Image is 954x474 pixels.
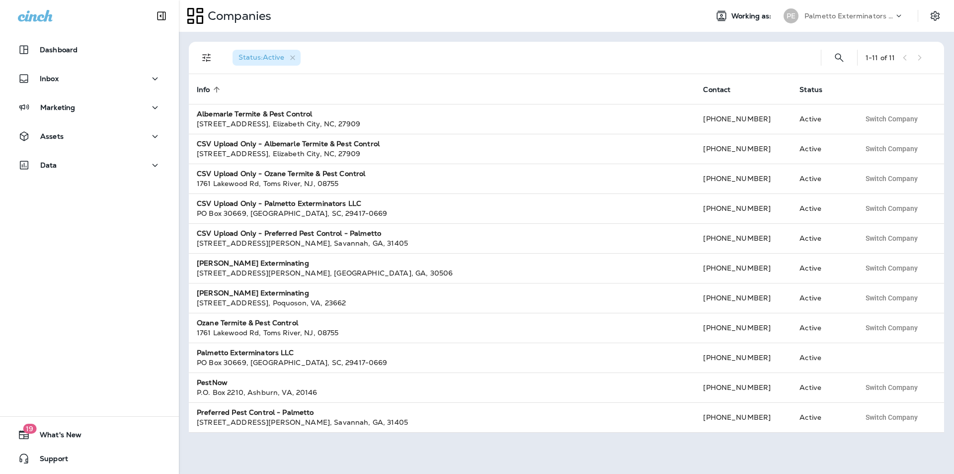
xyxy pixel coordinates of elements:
[860,261,923,276] button: Switch Company
[792,223,852,253] td: Active
[860,201,923,216] button: Switch Company
[197,328,687,338] div: 1761 Lakewood Rd , Toms River , NJ , 08755
[197,358,687,368] div: PO Box 30669 , [GEOGRAPHIC_DATA] , SC , 29417-0669
[860,410,923,425] button: Switch Company
[866,294,918,301] span: Switch Company
[695,223,792,253] td: [PHONE_NUMBER]
[703,86,730,94] span: Contact
[197,348,294,357] strong: Palmetto Exterminators LLC
[197,85,223,94] span: Info
[695,164,792,193] td: [PHONE_NUMBER]
[10,97,169,117] button: Marketing
[197,259,309,268] strong: [PERSON_NAME] Exterminating
[197,149,687,159] div: [STREET_ADDRESS] , Elizabeth City , NC , 27909
[197,378,228,387] strong: PestNow
[695,343,792,373] td: [PHONE_NUMBER]
[860,380,923,395] button: Switch Company
[197,199,361,208] strong: CSV Upload Only - Palmetto Exterminators LLC
[695,313,792,343] td: [PHONE_NUMBER]
[197,318,298,327] strong: Ozane Termite & Pest Control
[695,134,792,164] td: [PHONE_NUMBER]
[40,103,75,111] p: Marketing
[197,109,312,118] strong: Albemarle Termite & Pest Control
[860,320,923,335] button: Switch Company
[829,48,849,68] button: Search Companies
[695,373,792,402] td: [PHONE_NUMBER]
[197,208,687,218] div: PO Box 30669 , [GEOGRAPHIC_DATA] , SC , 29417-0669
[866,175,918,182] span: Switch Company
[23,424,36,434] span: 19
[197,179,687,189] div: 1761 Lakewood Rd , Toms River , NJ , 08755
[695,283,792,313] td: [PHONE_NUMBER]
[866,145,918,152] span: Switch Company
[148,6,175,26] button: Collapse Sidebar
[30,431,81,443] span: What's New
[866,205,918,212] span: Switch Company
[197,408,314,417] strong: Preferred Pest Control - Palmetto
[792,104,852,134] td: Active
[695,402,792,432] td: [PHONE_NUMBER]
[10,126,169,146] button: Assets
[792,253,852,283] td: Active
[197,238,687,248] div: [STREET_ADDRESS][PERSON_NAME] , Savannah , GA , 31405
[731,12,774,20] span: Working as:
[792,402,852,432] td: Active
[866,265,918,272] span: Switch Company
[703,85,743,94] span: Contact
[197,48,217,68] button: Filters
[197,229,381,238] strong: CSV Upload Only - Preferred Pest Control - Palmetto
[860,171,923,186] button: Switch Company
[10,155,169,175] button: Data
[197,86,210,94] span: Info
[866,235,918,242] span: Switch Company
[799,86,822,94] span: Status
[30,455,68,467] span: Support
[40,161,57,169] p: Data
[10,69,169,89] button: Inbox
[799,85,835,94] span: Status
[197,169,365,178] strong: CSV Upload Only - Ozane Termite & Pest Control
[204,8,271,23] p: Companies
[804,12,894,20] p: Palmetto Exterminators LLC
[866,384,918,391] span: Switch Company
[233,50,301,66] div: Status:Active
[866,414,918,421] span: Switch Company
[792,164,852,193] td: Active
[792,373,852,402] td: Active
[197,288,309,297] strong: [PERSON_NAME] Exterminating
[784,8,798,23] div: PE
[860,231,923,246] button: Switch Company
[860,111,923,126] button: Switch Company
[197,268,687,278] div: [STREET_ADDRESS][PERSON_NAME] , [GEOGRAPHIC_DATA] , GA , 30506
[40,132,64,140] p: Assets
[866,324,918,331] span: Switch Company
[866,54,895,62] div: 1 - 11 of 11
[860,141,923,156] button: Switch Company
[10,425,169,445] button: 19What's New
[197,387,687,397] div: P.O. Box 2210 , Ashburn , VA , 20146
[197,119,687,129] div: [STREET_ADDRESS] , Elizabeth City , NC , 27909
[860,290,923,305] button: Switch Company
[238,53,284,62] span: Status : Active
[695,104,792,134] td: [PHONE_NUMBER]
[695,193,792,223] td: [PHONE_NUMBER]
[866,115,918,122] span: Switch Company
[10,449,169,469] button: Support
[792,134,852,164] td: Active
[10,40,169,60] button: Dashboard
[197,417,687,427] div: [STREET_ADDRESS][PERSON_NAME] , Savannah , GA , 31405
[926,7,944,25] button: Settings
[197,139,380,148] strong: CSV Upload Only - Albemarle Termite & Pest Control
[792,343,852,373] td: Active
[197,298,687,308] div: [STREET_ADDRESS] , Poquoson , VA , 23662
[792,283,852,313] td: Active
[40,46,78,54] p: Dashboard
[40,75,59,83] p: Inbox
[695,253,792,283] td: [PHONE_NUMBER]
[792,193,852,223] td: Active
[792,313,852,343] td: Active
